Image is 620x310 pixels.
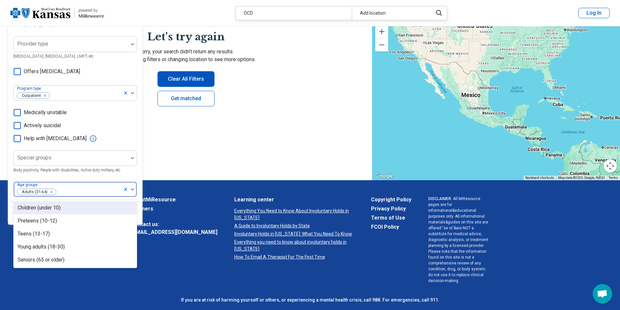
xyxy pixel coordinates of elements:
p: : All MiResource pages are for informational & educational purposes only. All informational mater... [428,196,489,284]
div: Seniors (65 or older) [18,256,64,264]
div: Open chat [593,284,612,303]
div: Preteens (10-12) [18,217,57,225]
a: Blue Cross Blue Shield Kansaspowered by [10,5,104,21]
span: Adults (31-64) [17,189,49,195]
img: Google [374,172,395,180]
div: OCD [236,7,352,20]
a: Learning center [234,196,354,204]
span: DISCLAIMER [428,196,451,201]
a: Get matched [158,91,214,106]
div: Young adults (18-30) [18,243,65,251]
a: Partners [131,205,217,213]
p: If you are at risk of harming yourself or others, or experiencing a mental health crisis, call 98... [131,297,489,303]
label: Provider type [17,41,48,47]
span: [MEDICAL_DATA], [MEDICAL_DATA], LMFT, etc. [13,54,95,59]
div: powered by [78,7,104,13]
p: Sorry, your search didn’t return any results. Try removing filters or changing location to see mo... [8,48,364,63]
span: Contact us: [131,221,217,228]
span: Map data ©2025 Google, INEGI [558,176,605,180]
label: Program type [17,86,42,91]
a: Terms (opens in new tab) [609,176,618,180]
div: Teens (13-17) [18,230,50,238]
button: Zoom out [375,38,388,51]
button: Map camera controls [604,159,617,172]
span: Actively suicidal [24,122,61,129]
span: Outpatient [17,93,43,99]
div: Add location [352,7,429,20]
a: Open this area in Google Maps (opens a new window) [374,172,395,180]
a: How To Email A Therapist For The First Time [234,254,354,261]
span: Help with [MEDICAL_DATA] [24,135,87,142]
span: Medically unstable [24,109,67,116]
a: Everything you need to know about involuntary holds in [US_STATE] [234,239,354,252]
label: Age groups [17,182,39,187]
h2: Let's try again [8,30,364,44]
button: Zoom in [375,25,388,38]
a: Terms of Use [371,214,411,222]
span: Body positivity, People with disabilities, Active duty military, etc. [13,168,121,172]
label: Special groups [17,155,51,161]
a: AboutMiResource [131,196,217,204]
a: Involuntary Holds in [US_STATE]: What You Need To Know [234,231,354,237]
a: [EMAIL_ADDRESS][DOMAIN_NAME] [131,228,217,236]
a: FCOI Policy [371,223,411,231]
a: Copyright Policy [371,196,411,204]
a: Everything You Need to Know About Involuntary Holds in [US_STATE] [234,208,354,221]
img: Blue Cross Blue Shield Kansas [10,5,70,21]
button: Keyboard shortcuts [525,176,554,180]
a: Privacy Policy [371,205,411,213]
span: Offers [MEDICAL_DATA] [24,68,80,75]
a: A Guide to Involuntary Holds by State [234,222,354,229]
button: Clear All Filters [158,71,214,87]
button: Log In [578,8,610,18]
div: Children (under 10) [18,204,61,212]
